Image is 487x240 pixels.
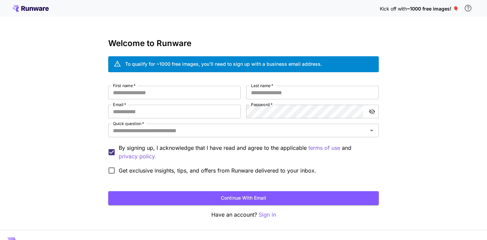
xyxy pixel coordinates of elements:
p: terms of use [308,144,340,152]
button: Continue with email [108,191,379,205]
label: First name [113,83,136,88]
button: By signing up, I acknowledge that I have read and agree to the applicable terms of use and [119,152,156,161]
button: In order to qualify for free credit, you need to sign up with a business email address and click ... [461,1,475,15]
h3: Welcome to Runware [108,39,379,48]
label: Quick question [113,121,144,126]
button: Sign in [259,211,276,219]
span: Get exclusive insights, tips, and offers from Runware delivered to your inbox. [119,166,316,175]
button: Open [367,126,376,135]
span: ~1000 free images! 🎈 [407,6,459,12]
div: To qualify for ~1000 free images, you’ll need to sign up with a business email address. [125,60,322,67]
span: Kick off with [380,6,407,12]
p: Have an account? [108,211,379,219]
p: By signing up, I acknowledge that I have read and agree to the applicable and [119,144,373,161]
button: By signing up, I acknowledge that I have read and agree to the applicable and privacy policy. [308,144,340,152]
p: privacy policy. [119,152,156,161]
label: Last name [251,83,273,88]
button: toggle password visibility [366,105,378,118]
label: Password [251,102,273,107]
label: Email [113,102,126,107]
